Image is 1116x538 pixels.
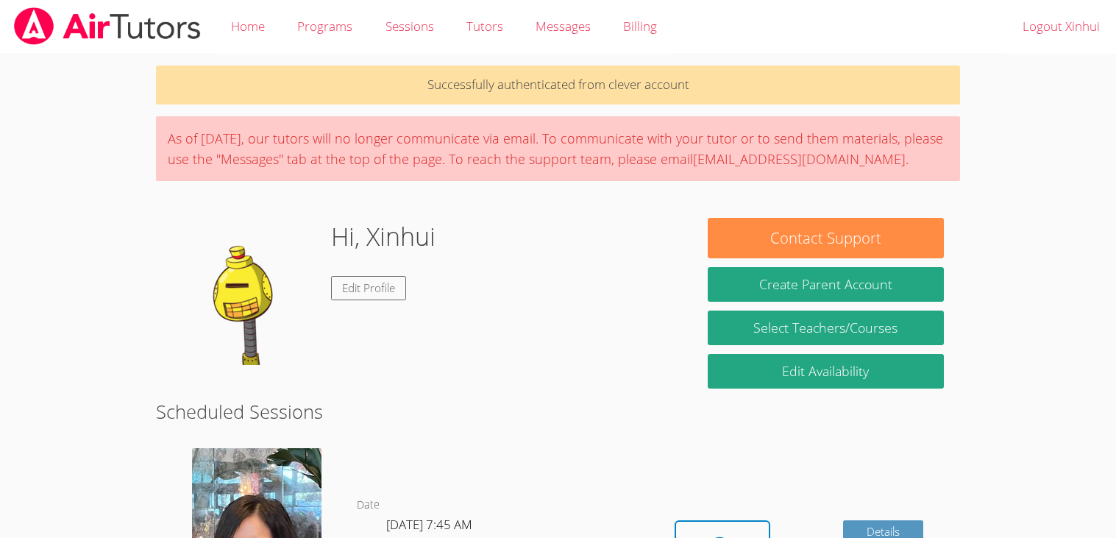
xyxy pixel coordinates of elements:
button: Create Parent Account [708,267,943,302]
img: default.png [172,218,319,365]
div: As of [DATE], our tutors will no longer communicate via email. To communicate with your tutor or ... [156,116,959,181]
button: Contact Support [708,218,943,258]
dt: Date [357,496,380,514]
span: Messages [536,18,591,35]
a: Select Teachers/Courses [708,311,943,345]
a: Edit Profile [331,276,406,300]
p: Successfully authenticated from clever account [156,66,959,105]
img: airtutors_banner-c4298cdbf04f3fff15de1276eac7730deb9818008684d7c2e4769d2f7ddbe033.png [13,7,202,45]
a: Edit Availability [708,354,943,389]
h1: Hi, Xinhui [331,218,436,255]
span: [DATE] 7:45 AM [386,516,472,533]
h2: Scheduled Sessions [156,397,959,425]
